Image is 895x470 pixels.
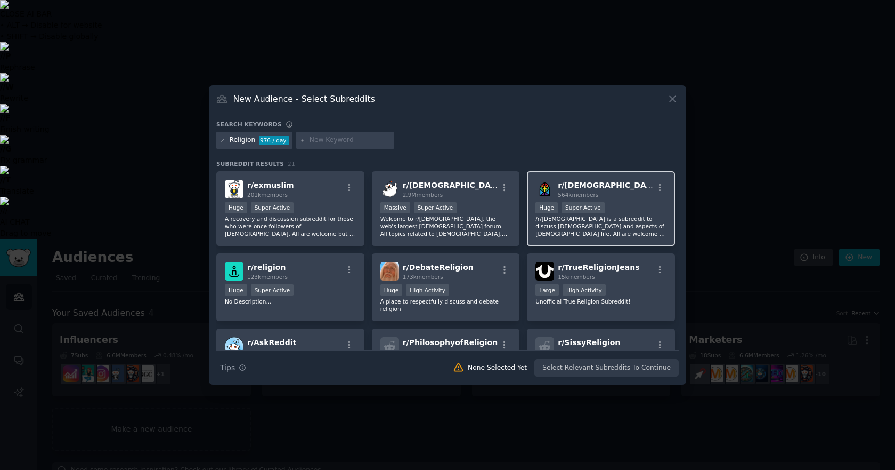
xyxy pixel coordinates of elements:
[403,338,498,347] span: r/ PhilosophyofReligion
[225,262,243,281] img: religion
[247,338,296,347] span: r/ AskReddit
[558,349,591,355] span: 4k members
[380,284,403,296] div: Huge
[535,262,554,281] img: TrueReligionJeans
[225,284,247,296] div: Huge
[403,263,474,272] span: r/ DebateReligion
[247,274,288,280] span: 123k members
[251,284,294,296] div: Super Active
[380,262,399,281] img: DebateReligion
[558,338,620,347] span: r/ SissyReligion
[220,362,235,373] span: Tips
[225,298,356,305] p: No Description...
[216,359,250,377] button: Tips
[403,274,443,280] span: 173k members
[558,274,595,280] span: 15k members
[403,349,440,355] span: 30k members
[247,263,286,272] span: r/ religion
[535,298,666,305] p: Unofficial True Religion Subreddit!
[535,284,559,296] div: Large
[225,337,243,356] img: AskReddit
[558,263,639,272] span: r/ TrueReligionJeans
[406,284,449,296] div: High Activity
[380,298,511,313] p: A place to respectfully discuss and debate religion
[247,349,291,355] span: 57.1M members
[563,284,606,296] div: High Activity
[468,363,527,373] div: None Selected Yet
